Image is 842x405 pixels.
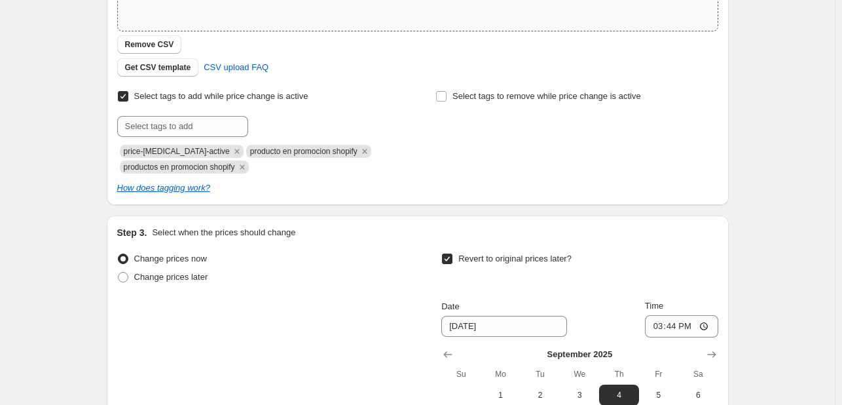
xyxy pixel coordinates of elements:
th: Thursday [599,364,638,385]
span: productos en promocion shopify [124,163,235,172]
span: CSV upload FAQ [204,61,268,74]
span: Select tags to add while price change is active [134,91,308,101]
span: Change prices later [134,272,208,282]
button: Show previous month, August 2025 [439,345,457,364]
input: Select tags to add [117,116,248,137]
span: 6 [684,390,712,400]
span: Remove CSV [125,39,174,50]
th: Wednesday [560,364,599,385]
button: Remove producto en promocion shopify [359,145,371,157]
span: Th [604,369,633,379]
span: Tu [526,369,555,379]
span: Get CSV template [125,62,191,73]
h2: Step 3. [117,226,147,239]
span: Fr [644,369,673,379]
span: Select tags to remove while price change is active [452,91,641,101]
p: Select when the prices should change [152,226,295,239]
span: producto en promocion shopify [250,147,357,156]
span: Revert to original prices later? [458,254,572,263]
span: Time [645,301,663,311]
span: 2 [526,390,555,400]
span: Date [441,301,459,311]
button: Remove CSV [117,35,182,54]
th: Saturday [678,364,718,385]
span: Change prices now [134,254,207,263]
span: 3 [565,390,594,400]
button: Remove price-change-job-active [231,145,243,157]
span: 1 [486,390,515,400]
span: 5 [644,390,673,400]
a: How does tagging work? [117,183,210,193]
span: Sa [684,369,712,379]
th: Friday [639,364,678,385]
th: Sunday [441,364,481,385]
span: 4 [604,390,633,400]
button: Get CSV template [117,58,199,77]
button: Remove productos en promocion shopify [236,161,248,173]
span: Su [447,369,475,379]
th: Tuesday [521,364,560,385]
input: 12:00 [645,315,718,337]
span: price-change-job-active [124,147,230,156]
th: Monday [481,364,521,385]
span: Mo [486,369,515,379]
button: Show next month, October 2025 [703,345,721,364]
span: We [565,369,594,379]
input: 8/28/2025 [441,316,567,337]
a: CSV upload FAQ [196,57,276,78]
